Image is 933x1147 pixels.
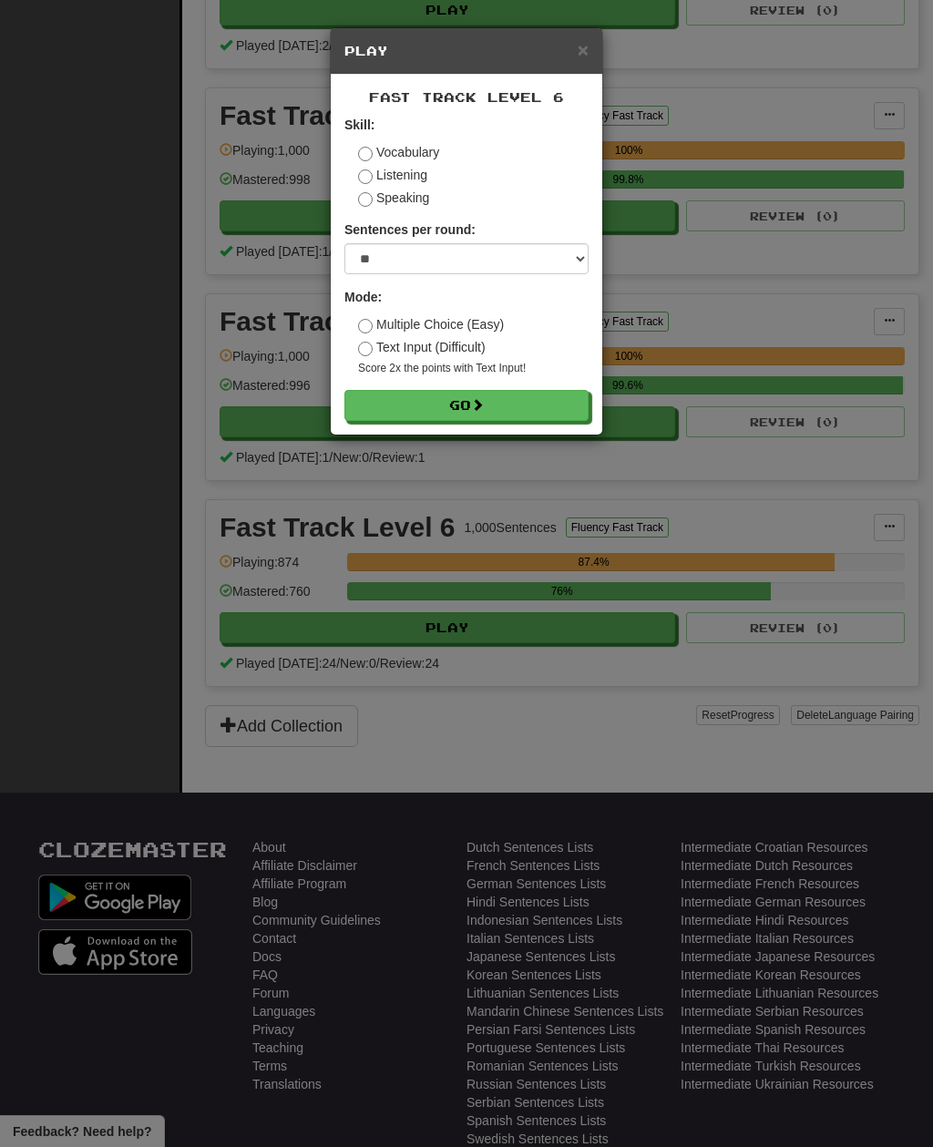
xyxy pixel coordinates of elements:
label: Sentences per round: [344,220,476,239]
label: Vocabulary [358,143,439,161]
label: Listening [358,166,427,184]
button: Go [344,390,589,421]
span: × [578,39,589,60]
label: Speaking [358,189,429,207]
label: Multiple Choice (Easy) [358,315,504,333]
label: Text Input (Difficult) [358,338,486,356]
input: Multiple Choice (Easy) [358,319,373,333]
input: Listening [358,169,373,184]
input: Vocabulary [358,147,373,161]
h5: Play [344,42,589,60]
strong: Mode: [344,290,382,304]
strong: Skill: [344,118,374,132]
small: Score 2x the points with Text Input ! [358,361,589,376]
input: Text Input (Difficult) [358,342,373,356]
span: Fast Track Level 6 [369,89,564,105]
button: Close [578,40,589,59]
input: Speaking [358,192,373,207]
